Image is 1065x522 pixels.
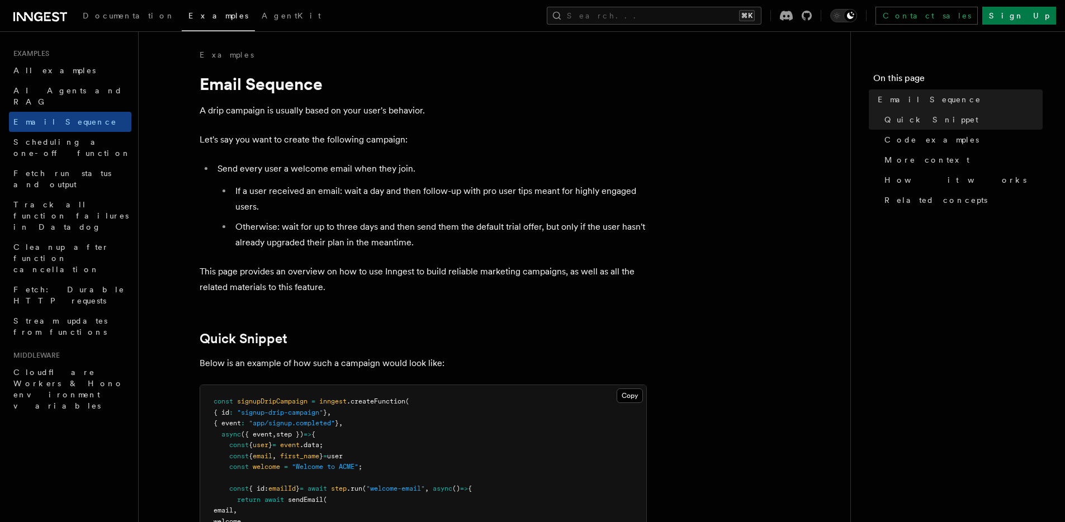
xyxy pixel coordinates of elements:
[460,485,468,492] span: =>
[200,103,647,118] p: A drip campaign is usually based on your user's behavior.
[232,183,647,215] li: If a user received an email: wait a day and then follow-up with pro user tips meant for highly en...
[873,89,1043,110] a: Email Sequence
[268,485,296,492] span: emailId
[200,132,647,148] p: Let's say you want to create the following campaign:
[9,60,131,80] a: All examples
[214,161,647,250] li: Send every user a welcome email when they join.
[13,66,96,75] span: All examples
[13,316,107,336] span: Stream updates from functions
[884,194,987,206] span: Related concepts
[272,430,276,438] span: ,
[884,174,1026,186] span: How it works
[425,485,429,492] span: ,
[288,496,323,504] span: sendEmail
[280,452,319,460] span: first_name
[229,452,249,460] span: const
[366,485,425,492] span: "welcome-email"
[327,409,331,416] span: ,
[237,409,323,416] span: "signup-drip-campaign"
[9,49,49,58] span: Examples
[249,485,268,492] span: { id:
[347,397,405,405] span: .createFunction
[323,452,327,460] span: =
[253,463,280,471] span: welcome
[9,279,131,311] a: Fetch: Durable HTTP requests
[880,130,1043,150] a: Code examples
[200,74,647,94] h1: Email Sequence
[272,452,276,460] span: ,
[9,80,131,112] a: AI Agents and RAG
[253,441,268,449] span: user
[276,430,304,438] span: step })
[83,11,175,20] span: Documentation
[335,419,339,427] span: }
[296,485,300,492] span: }
[229,485,249,492] span: const
[9,112,131,132] a: Email Sequence
[253,452,272,460] span: email
[13,200,129,231] span: Track all function failures in Datadog
[319,452,323,460] span: }
[304,430,311,438] span: =>
[13,117,117,126] span: Email Sequence
[300,441,323,449] span: .data;
[13,86,122,106] span: AI Agents and RAG
[884,154,969,165] span: More context
[76,3,182,30] a: Documentation
[284,463,288,471] span: =
[405,397,409,405] span: (
[13,368,124,410] span: Cloudflare Workers & Hono environment variables
[200,355,647,371] p: Below is an example of how such a campaign would look like:
[982,7,1056,25] a: Sign Up
[264,496,284,504] span: await
[880,190,1043,210] a: Related concepts
[9,351,60,360] span: Middleware
[547,7,761,25] button: Search...⌘K
[880,170,1043,190] a: How it works
[311,430,315,438] span: {
[300,485,304,492] span: =
[873,72,1043,89] h4: On this page
[280,441,300,449] span: event
[249,419,335,427] span: "app/signup.completed"
[323,496,327,504] span: (
[880,150,1043,170] a: More context
[323,409,327,416] span: }
[739,10,755,21] kbd: ⌘K
[229,463,249,471] span: const
[362,485,366,492] span: (
[307,485,327,492] span: await
[880,110,1043,130] a: Quick Snippet
[347,485,362,492] span: .run
[9,311,131,342] a: Stream updates from functions
[232,219,647,250] li: Otherwise: wait for up to three days and then send them the default trial offer, but only if the ...
[452,485,460,492] span: ()
[214,506,233,514] span: email
[9,132,131,163] a: Scheduling a one-off function
[237,397,307,405] span: signupDripCampaign
[358,463,362,471] span: ;
[237,496,261,504] span: return
[249,452,253,460] span: {
[339,419,343,427] span: ,
[249,441,253,449] span: {
[255,3,328,30] a: AgentKit
[241,419,245,427] span: :
[884,114,978,125] span: Quick Snippet
[830,9,857,22] button: Toggle dark mode
[214,419,241,427] span: { event
[331,485,347,492] span: step
[233,506,237,514] span: ,
[241,430,272,438] span: ({ event
[875,7,978,25] a: Contact sales
[268,441,272,449] span: }
[272,441,276,449] span: =
[262,11,321,20] span: AgentKit
[200,331,287,347] a: Quick Snippet
[229,441,249,449] span: const
[188,11,248,20] span: Examples
[200,264,647,295] p: This page provides an overview on how to use Inngest to build reliable marketing campaigns, as we...
[433,485,452,492] span: async
[9,237,131,279] a: Cleanup after function cancellation
[13,137,131,158] span: Scheduling a one-off function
